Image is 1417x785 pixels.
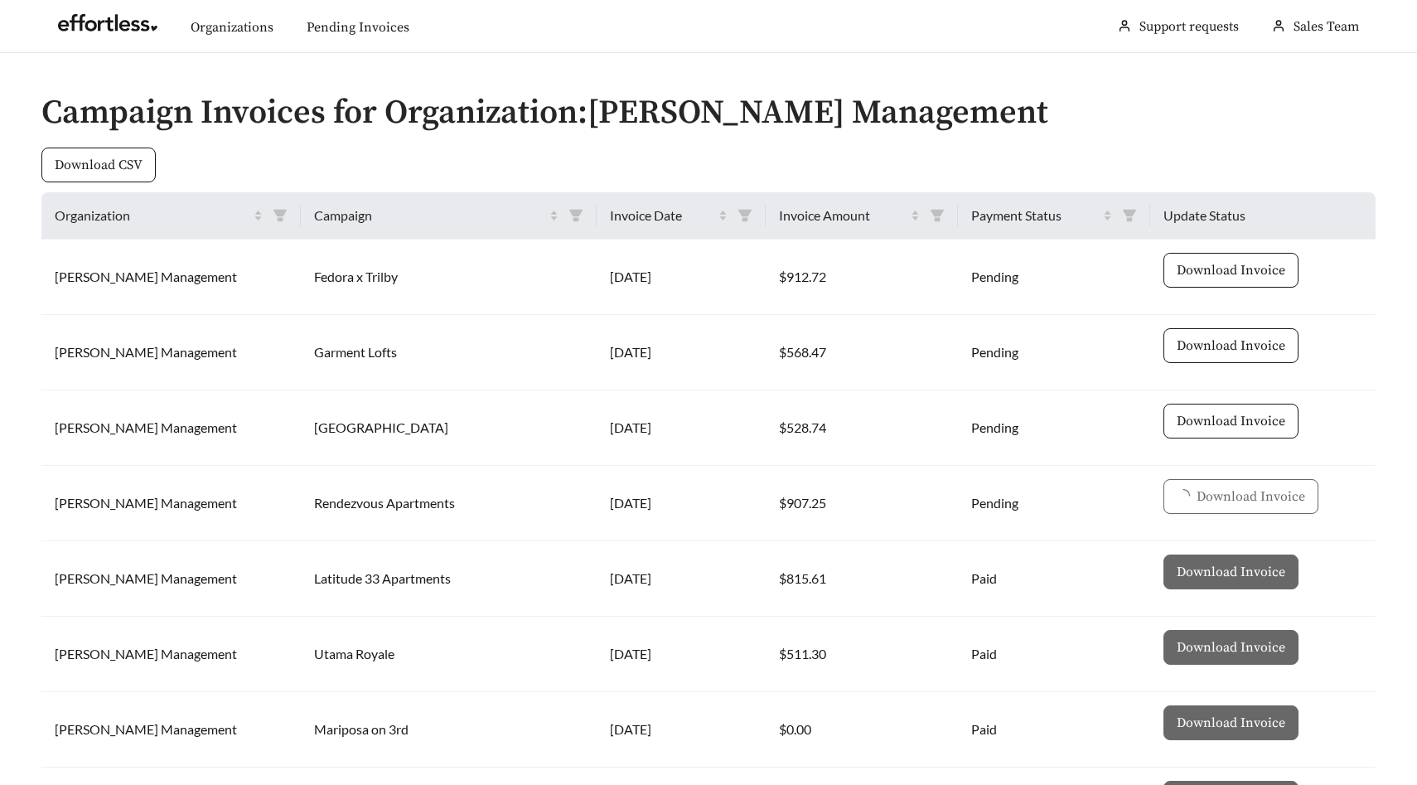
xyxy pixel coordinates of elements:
[41,541,301,617] td: [PERSON_NAME] Management
[568,208,583,223] span: filter
[971,206,1099,225] span: Payment Status
[1150,192,1376,240] th: Update Status
[1163,630,1299,665] button: Download Invoice
[41,240,301,315] td: [PERSON_NAME] Management
[314,206,546,225] span: Campaign
[597,390,766,466] td: [DATE]
[1163,328,1299,363] button: Download Invoice
[191,19,273,36] a: Organizations
[766,315,958,390] td: $568.47
[766,466,958,541] td: $907.25
[301,617,597,692] td: Utama Royale
[597,692,766,768] td: [DATE]
[301,240,597,315] td: Fedora x Trilby
[610,206,715,225] span: Invoice Date
[55,206,250,225] span: Organization
[958,541,1149,617] td: Paid
[958,466,1149,541] td: Pending
[1163,253,1299,288] button: Download Invoice
[1197,487,1305,506] span: Download Invoice
[41,148,156,182] button: Download CSV
[597,466,766,541] td: [DATE]
[1163,555,1299,589] button: Download Invoice
[1115,202,1144,229] span: filter
[1139,18,1239,35] a: Support requests
[766,240,958,315] td: $912.72
[301,541,597,617] td: Latitude 33 Apartments
[301,315,597,390] td: Garment Lofts
[766,692,958,768] td: $0.00
[1163,479,1318,514] button: Download Invoice
[597,240,766,315] td: [DATE]
[1122,208,1137,223] span: filter
[779,206,907,225] span: Invoice Amount
[766,390,958,466] td: $528.74
[958,692,1149,768] td: Paid
[923,202,951,229] span: filter
[1177,336,1285,356] span: Download Invoice
[1294,18,1359,35] span: Sales Team
[301,692,597,768] td: Mariposa on 3rd
[301,390,597,466] td: [GEOGRAPHIC_DATA]
[266,202,294,229] span: filter
[597,315,766,390] td: [DATE]
[41,692,301,768] td: [PERSON_NAME] Management
[958,617,1149,692] td: Paid
[307,19,409,36] a: Pending Invoices
[958,240,1149,315] td: Pending
[1177,411,1285,431] span: Download Invoice
[597,617,766,692] td: [DATE]
[1163,404,1299,439] button: Download Invoice
[41,466,301,541] td: [PERSON_NAME] Management
[301,466,597,541] td: Rendezvous Apartments
[1177,489,1197,502] span: loading
[766,617,958,692] td: $511.30
[273,208,288,223] span: filter
[958,390,1149,466] td: Pending
[1177,260,1285,280] span: Download Invoice
[55,155,143,175] span: Download CSV
[562,202,590,229] span: filter
[597,541,766,617] td: [DATE]
[731,202,759,229] span: filter
[41,617,301,692] td: [PERSON_NAME] Management
[1163,705,1299,740] button: Download Invoice
[41,390,301,466] td: [PERSON_NAME] Management
[41,94,1376,131] h2: Campaign Invoices for Organization: [PERSON_NAME] Management
[930,208,945,223] span: filter
[41,315,301,390] td: [PERSON_NAME] Management
[738,208,752,223] span: filter
[766,541,958,617] td: $815.61
[958,315,1149,390] td: Pending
